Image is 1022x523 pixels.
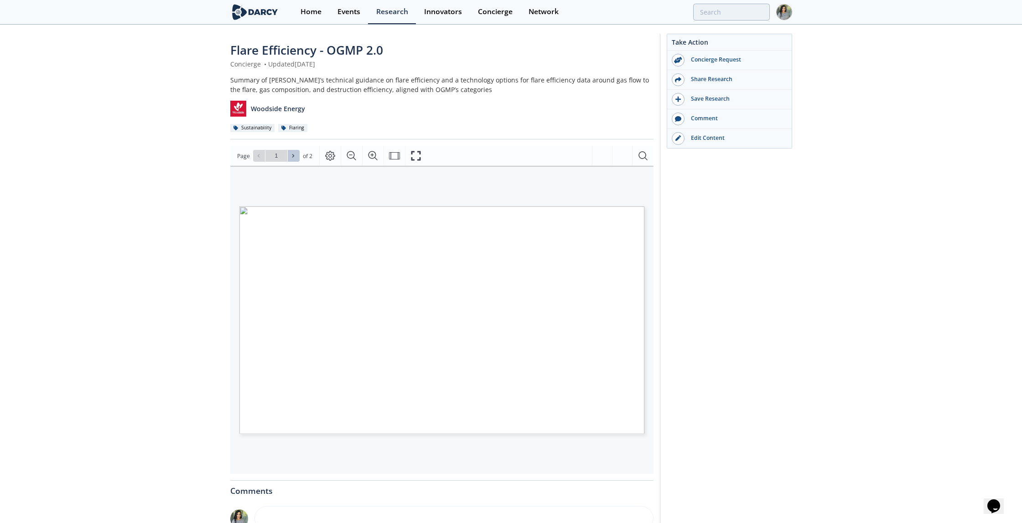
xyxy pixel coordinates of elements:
[685,114,787,123] div: Comment
[230,481,654,495] div: Comments
[230,4,280,20] img: logo-wide.svg
[376,8,408,15] div: Research
[984,487,1013,514] iframe: chat widget
[685,95,787,103] div: Save Research
[693,4,770,21] input: Advanced Search
[230,124,275,132] div: Sustainability
[685,134,787,142] div: Edit Content
[667,129,792,148] a: Edit Content
[301,8,322,15] div: Home
[230,75,654,94] div: Summary of [PERSON_NAME]’s technical guidance on flare efficiency and a technology options for fl...
[478,8,513,15] div: Concierge
[251,104,305,113] p: Woodside Energy
[263,60,268,68] span: •
[529,8,559,15] div: Network
[424,8,462,15] div: Innovators
[685,56,787,64] div: Concierge Request
[278,124,308,132] div: Flaring
[667,37,792,51] div: Take Action
[230,59,654,69] div: Concierge Updated [DATE]
[337,8,360,15] div: Events
[685,75,787,83] div: Share Research
[776,4,792,20] img: Profile
[230,42,383,58] span: Flare Efficiency - OGMP 2.0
